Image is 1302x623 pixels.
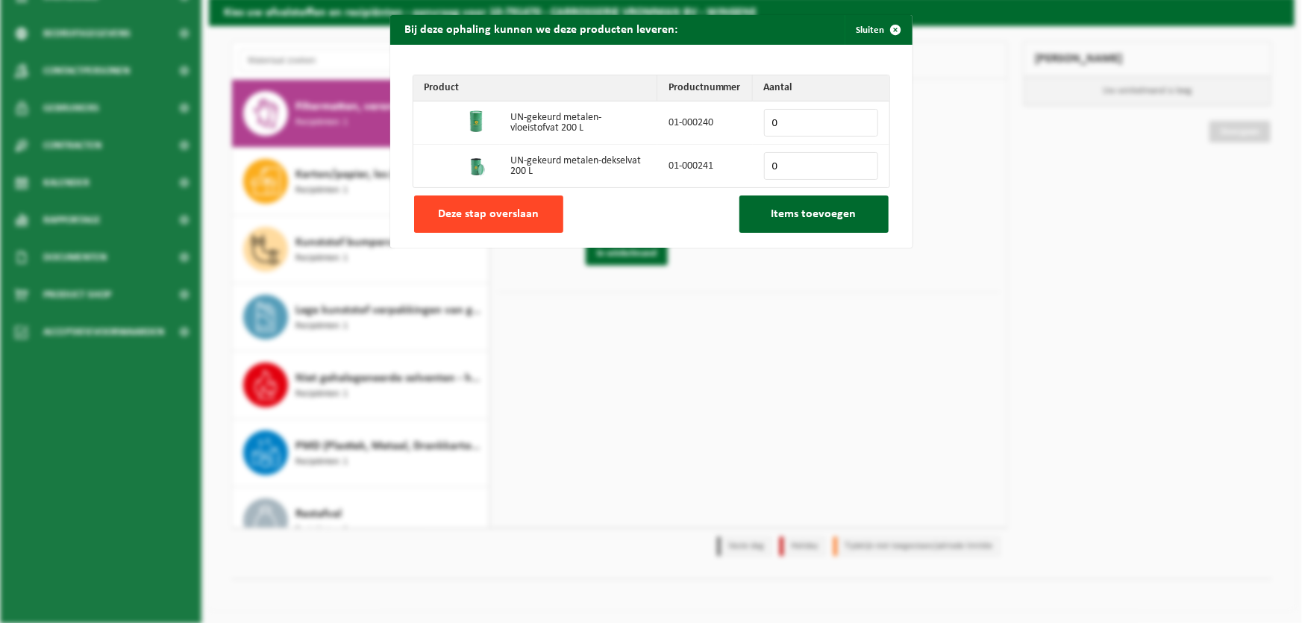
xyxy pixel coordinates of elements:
[438,208,539,220] span: Deze stap overslaan
[390,15,693,43] h2: Bij deze ophaling kunnen we deze producten leveren:
[414,195,563,233] button: Deze stap overslaan
[500,145,657,187] td: UN-gekeurd metalen-dekselvat 200 L
[657,75,753,101] th: Productnummer
[657,145,753,187] td: 01-000241
[739,195,889,233] button: Items toevoegen
[465,110,489,134] img: 01-000240
[500,101,657,145] td: UN-gekeurd metalen-vloeistofvat 200 L
[465,153,489,177] img: 01-000241
[753,75,889,101] th: Aantal
[413,75,657,101] th: Product
[845,15,911,45] button: Sluiten
[772,208,857,220] span: Items toevoegen
[657,101,753,145] td: 01-000240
